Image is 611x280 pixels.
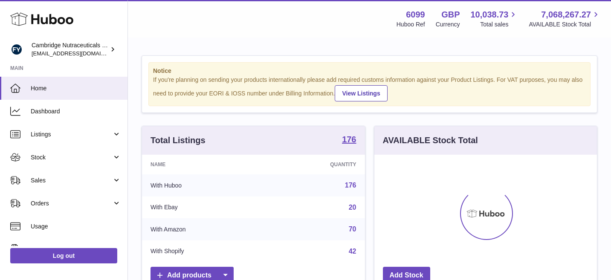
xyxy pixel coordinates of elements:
a: View Listings [335,85,387,101]
span: Listings [31,130,112,139]
span: Dashboard [31,107,121,115]
span: Invoicing and Payments [31,245,112,254]
a: 20 [349,204,356,211]
span: 10,038.73 [470,9,508,20]
strong: Notice [153,67,586,75]
a: 7,068,267.27 AVAILABLE Stock Total [529,9,601,29]
div: If you're planning on sending your products internationally please add required customs informati... [153,76,586,101]
div: Currency [436,20,460,29]
img: huboo@camnutra.com [10,43,23,56]
span: Sales [31,176,112,185]
a: Log out [10,248,117,263]
div: Cambridge Nutraceuticals Ltd [32,41,108,58]
span: 7,068,267.27 [541,9,591,20]
a: 10,038.73 Total sales [470,9,518,29]
a: 70 [349,225,356,233]
a: 42 [349,248,356,255]
strong: 6099 [406,9,425,20]
th: Name [142,155,264,174]
span: Usage [31,222,121,231]
td: With Huboo [142,174,264,196]
div: Huboo Ref [397,20,425,29]
td: With Amazon [142,218,264,240]
strong: GBP [441,9,460,20]
th: Quantity [264,155,365,174]
span: Total sales [480,20,518,29]
span: Orders [31,199,112,208]
a: 176 [342,135,356,145]
span: Stock [31,153,112,162]
a: 176 [345,182,356,189]
span: Home [31,84,121,92]
h3: Total Listings [151,135,206,146]
strong: 176 [342,135,356,144]
td: With Ebay [142,196,264,219]
h3: AVAILABLE Stock Total [383,135,478,146]
span: AVAILABLE Stock Total [529,20,601,29]
span: [EMAIL_ADDRESS][DOMAIN_NAME] [32,50,125,57]
td: With Shopify [142,240,264,263]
